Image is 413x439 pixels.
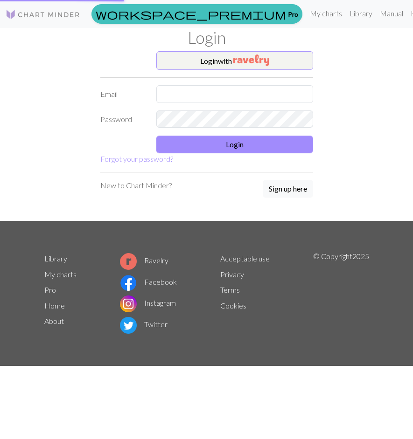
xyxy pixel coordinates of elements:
[120,298,176,307] a: Instagram
[44,285,56,294] a: Pro
[39,28,375,48] h1: Login
[220,285,240,294] a: Terms
[100,180,172,191] p: New to Chart Minder?
[95,85,151,103] label: Email
[44,301,65,310] a: Home
[120,277,177,286] a: Facebook
[44,254,67,263] a: Library
[120,256,168,265] a: Ravelry
[220,270,244,279] a: Privacy
[44,316,64,325] a: About
[120,274,137,291] img: Facebook logo
[313,251,369,336] p: © Copyright 2025
[96,7,286,21] span: workspace_premium
[120,295,137,312] img: Instagram logo
[91,4,302,24] a: Pro
[306,4,346,23] a: My charts
[120,317,137,334] img: Twitter logo
[346,4,376,23] a: Library
[233,55,269,66] img: Ravelry
[220,301,246,310] a: Cookies
[44,270,77,279] a: My charts
[374,402,404,430] iframe: chat widget
[376,4,407,23] a: Manual
[120,320,168,329] a: Twitter
[156,51,313,70] button: Loginwith
[120,253,137,270] img: Ravelry logo
[156,136,313,153] button: Login
[220,254,270,263] a: Acceptable use
[6,9,80,20] img: Logo
[263,180,313,199] a: Sign up here
[95,110,151,128] label: Password
[263,180,313,198] button: Sign up here
[100,154,173,163] a: Forgot your password?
